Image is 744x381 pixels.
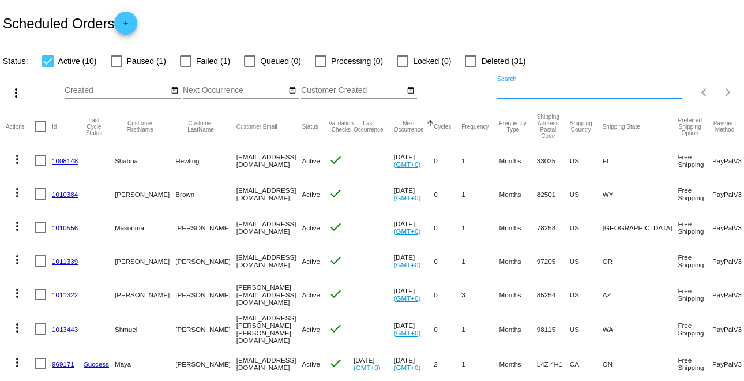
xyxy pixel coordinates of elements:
mat-header-cell: Validation Checks [329,109,354,144]
a: (GMT+0) [354,364,381,371]
mat-cell: Shabria [115,144,175,177]
button: Change sorting for Id [52,123,57,130]
mat-cell: [EMAIL_ADDRESS][DOMAIN_NAME] [236,211,302,244]
mat-cell: L4Z 4H1 [537,347,570,380]
mat-cell: [DATE] [394,311,434,347]
mat-cell: 0 [434,244,461,278]
a: (GMT+0) [394,364,421,371]
span: Active [302,326,320,333]
mat-icon: more_vert [10,356,24,369]
mat-icon: check [329,220,343,234]
span: Locked (0) [413,54,451,68]
mat-cell: [DATE] [394,278,434,311]
mat-cell: [DATE] [354,347,394,380]
mat-cell: [GEOGRAPHIC_DATA] [603,211,678,244]
mat-cell: Maya [115,347,175,380]
mat-cell: 1 [461,244,499,278]
mat-cell: Free Shipping [678,347,712,380]
button: Change sorting for ShippingState [603,123,640,130]
button: Change sorting for ShippingPostcode [537,114,559,139]
mat-header-cell: Actions [6,109,35,144]
span: Queued (0) [260,54,301,68]
mat-icon: more_vert [10,321,24,335]
mat-icon: more_vert [10,186,24,200]
mat-cell: 1 [461,177,499,211]
mat-cell: [EMAIL_ADDRESS][DOMAIN_NAME] [236,347,302,380]
mat-cell: 85254 [537,278,570,311]
mat-cell: Free Shipping [678,211,712,244]
mat-cell: ON [603,347,678,380]
button: Change sorting for CustomerEmail [236,123,277,130]
mat-cell: [DATE] [394,211,434,244]
mat-cell: US [570,144,603,177]
mat-cell: Months [499,144,537,177]
input: Next Occurrence [183,86,287,95]
mat-cell: Shmueli [115,311,175,347]
button: Change sorting for ShippingCountry [570,120,592,133]
mat-cell: 3 [461,278,499,311]
mat-icon: check [329,287,343,301]
mat-cell: CA [570,347,603,380]
mat-cell: [DATE] [394,347,434,380]
mat-cell: WY [603,177,678,211]
button: Change sorting for CustomerFirstName [115,120,165,133]
a: Success [84,360,109,368]
mat-cell: Months [499,278,537,311]
a: (GMT+0) [394,329,421,337]
span: Paused (1) [127,54,166,68]
mat-cell: [PERSON_NAME] [115,177,175,211]
a: 1010384 [52,190,78,198]
mat-cell: 0 [434,144,461,177]
a: 1008148 [52,157,78,165]
mat-cell: Hewling [175,144,236,177]
mat-icon: check [329,356,343,370]
mat-cell: 1 [461,144,499,177]
span: Status: [3,57,28,66]
mat-cell: Masooma [115,211,175,244]
a: 969171 [52,360,74,368]
mat-cell: 0 [434,177,461,211]
mat-cell: [DATE] [394,244,434,278]
span: Active [302,360,320,368]
input: Customer Created [301,86,405,95]
mat-cell: 97205 [537,244,570,278]
input: Search [497,86,682,95]
mat-cell: 0 [434,211,461,244]
button: Next page [716,81,739,104]
mat-cell: 2 [434,347,461,380]
mat-cell: 82501 [537,177,570,211]
button: Change sorting for LastOccurrenceUtc [354,120,384,133]
mat-cell: Free Shipping [678,244,712,278]
mat-cell: [PERSON_NAME] [175,347,236,380]
mat-cell: 0 [434,311,461,347]
mat-icon: check [329,153,343,167]
mat-icon: add [119,19,133,33]
input: Created [65,86,168,95]
mat-cell: US [570,244,603,278]
mat-cell: Brown [175,177,236,211]
mat-icon: more_vert [10,253,24,267]
mat-cell: 78258 [537,211,570,244]
button: Change sorting for PreferredShippingOption [678,117,702,136]
button: Change sorting for NextOccurrenceUtc [394,120,424,133]
span: Deleted (31) [481,54,525,68]
mat-cell: Free Shipping [678,311,712,347]
mat-cell: US [570,177,603,211]
mat-cell: Free Shipping [678,144,712,177]
mat-cell: Months [499,347,537,380]
mat-cell: Months [499,244,537,278]
mat-cell: [PERSON_NAME] [175,311,236,347]
mat-cell: [EMAIL_ADDRESS][PERSON_NAME][PERSON_NAME][DOMAIN_NAME] [236,311,302,347]
mat-icon: check [329,186,343,200]
button: Previous page [693,81,716,104]
mat-icon: date_range [171,86,179,95]
mat-cell: 1 [461,311,499,347]
mat-cell: Months [499,311,537,347]
mat-cell: [PERSON_NAME] [175,278,236,311]
span: Active [302,190,320,198]
mat-cell: Months [499,211,537,244]
a: (GMT+0) [394,160,421,168]
mat-cell: [DATE] [394,144,434,177]
mat-icon: more_vert [10,286,24,300]
mat-cell: [EMAIL_ADDRESS][DOMAIN_NAME] [236,144,302,177]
